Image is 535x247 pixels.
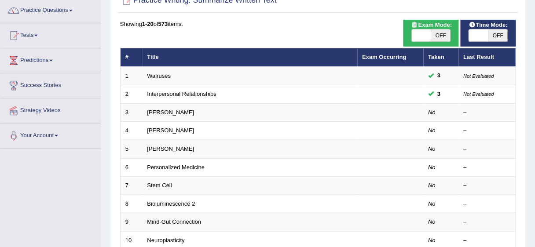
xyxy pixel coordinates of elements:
em: No [429,145,436,152]
b: 573 [158,21,168,27]
div: – [464,200,511,208]
a: Bioluminescence 2 [147,200,195,207]
span: Time Mode: [465,21,511,30]
span: OFF [488,29,508,42]
a: Tests [0,23,101,45]
td: 8 [121,195,143,213]
small: Not Evaluated [464,91,494,97]
td: 1 [121,67,143,85]
em: No [429,237,436,243]
a: Predictions [0,48,101,70]
a: [PERSON_NAME] [147,145,194,152]
div: – [464,127,511,135]
em: No [429,127,436,134]
th: Taken [424,48,459,67]
small: Not Evaluated [464,73,494,79]
div: Showing of items. [120,20,516,28]
td: 9 [121,213,143,232]
em: No [429,182,436,189]
td: 2 [121,85,143,104]
span: OFF [431,29,451,42]
a: Walruses [147,73,171,79]
div: Show exams occurring in exams [403,20,459,47]
div: – [464,109,511,117]
div: – [464,163,511,172]
a: Interpersonal Relationships [147,91,217,97]
span: Exam Mode: [408,21,455,30]
a: Stem Cell [147,182,172,189]
em: No [429,164,436,171]
a: Strategy Videos [0,98,101,120]
a: Your Account [0,123,101,145]
td: 6 [121,158,143,177]
div: – [464,218,511,226]
a: Success Stories [0,73,101,95]
a: [PERSON_NAME] [147,127,194,134]
a: Neuroplasticity [147,237,185,243]
td: 5 [121,140,143,159]
a: Personalized Medicine [147,164,205,171]
td: 4 [121,122,143,140]
em: No [429,218,436,225]
em: No [429,200,436,207]
a: [PERSON_NAME] [147,109,194,116]
div: – [464,236,511,245]
td: 3 [121,103,143,122]
div: – [464,145,511,153]
em: No [429,109,436,116]
span: You can still take this question [434,90,444,99]
th: Title [143,48,358,67]
td: 7 [121,177,143,195]
span: You can still take this question [434,71,444,80]
b: 1-20 [142,21,154,27]
th: # [121,48,143,67]
th: Last Result [459,48,516,67]
a: Mind-Gut Connection [147,218,202,225]
div: – [464,182,511,190]
a: Exam Occurring [363,54,407,60]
